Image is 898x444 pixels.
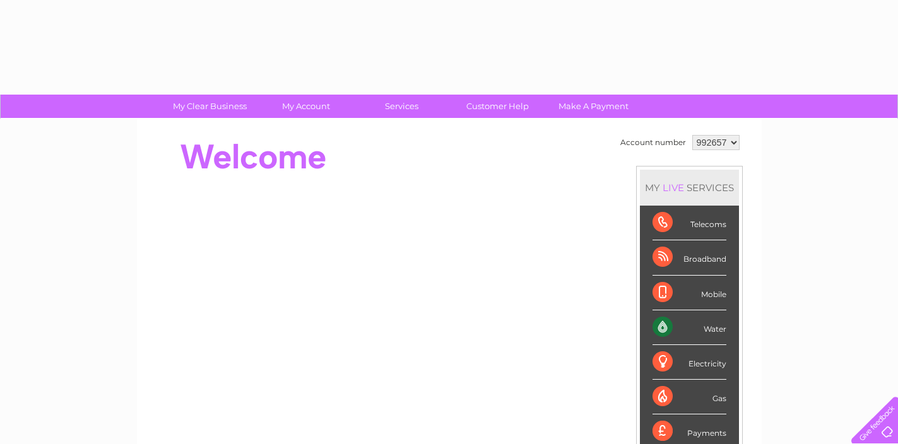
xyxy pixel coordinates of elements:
td: Account number [617,132,689,153]
div: Gas [653,380,726,414]
div: Broadband [653,240,726,275]
a: Customer Help [446,95,550,118]
a: My Clear Business [158,95,262,118]
a: My Account [254,95,358,118]
a: Make A Payment [541,95,646,118]
div: Telecoms [653,206,726,240]
div: Water [653,310,726,345]
div: MY SERVICES [640,170,739,206]
a: Services [350,95,454,118]
div: LIVE [660,182,687,194]
div: Mobile [653,276,726,310]
div: Electricity [653,345,726,380]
